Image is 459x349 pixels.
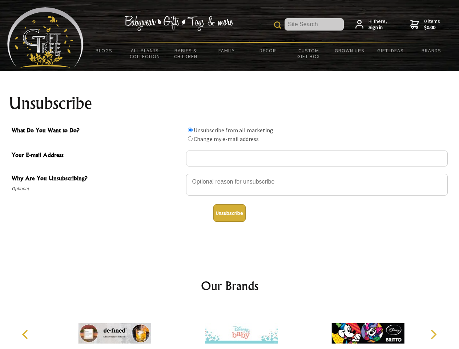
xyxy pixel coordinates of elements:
span: What Do You Want to Do? [12,126,182,136]
button: Previous [18,326,34,342]
a: BLOGS [84,43,125,58]
strong: Sign in [369,24,387,31]
span: Optional [12,184,182,193]
a: Grown Ups [329,43,370,58]
label: Change my e-mail address [194,135,259,143]
input: What Do You Want to Do? [188,136,193,141]
button: Next [425,326,441,342]
input: Your E-mail Address [186,151,448,167]
h1: Unsubscribe [9,95,451,112]
textarea: Why Are You Unsubscribing? [186,174,448,196]
img: Babywear - Gifts - Toys & more [124,16,233,31]
input: Site Search [285,18,344,31]
img: Babyware - Gifts - Toys and more... [7,7,84,68]
a: Decor [247,43,288,58]
img: product search [274,21,281,29]
span: 0 items [424,18,440,31]
a: Custom Gift Box [288,43,329,64]
input: What Do You Want to Do? [188,128,193,132]
a: Family [206,43,247,58]
strong: $0.00 [424,24,440,31]
a: Hi there,Sign in [355,18,387,31]
a: Brands [411,43,452,58]
a: All Plants Collection [125,43,166,64]
a: Babies & Children [165,43,206,64]
h2: Our Brands [15,277,445,294]
button: Unsubscribe [213,204,246,222]
label: Unsubscribe from all marketing [194,127,273,134]
a: Gift Ideas [370,43,411,58]
a: 0 items$0.00 [410,18,440,31]
span: Why Are You Unsubscribing? [12,174,182,184]
span: Hi there, [369,18,387,31]
span: Your E-mail Address [12,151,182,161]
